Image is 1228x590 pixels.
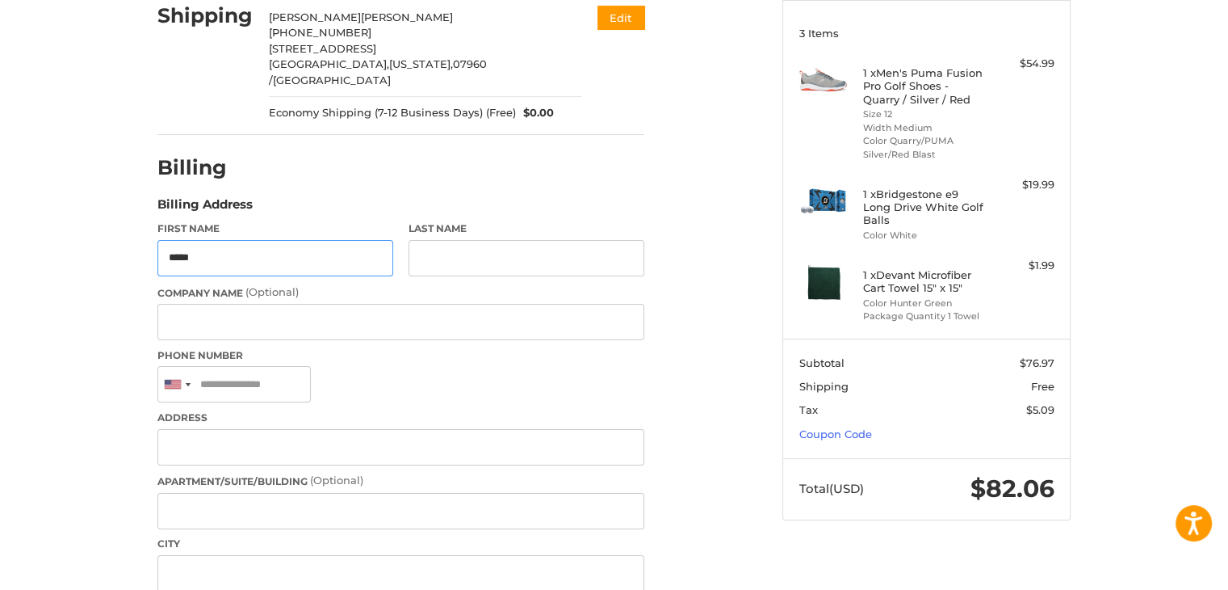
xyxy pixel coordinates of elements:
[991,177,1054,193] div: $19.99
[863,121,987,135] li: Width Medium
[157,348,644,363] label: Phone Number
[863,310,987,323] li: Package Quantity 1 Towel
[863,66,987,106] h4: 1 x Men's Puma Fusion Pro Golf Shoes - Quarry / Silver / Red
[799,428,872,440] a: Coupon Code
[991,56,1054,72] div: $54.99
[516,105,555,121] span: $0.00
[799,356,845,369] span: Subtotal
[1020,356,1054,369] span: $76.97
[157,155,252,180] h2: Billing
[361,11,453,23] span: [PERSON_NAME]
[389,57,453,70] span: [US_STATE],
[245,285,299,298] small: (Optional)
[269,57,389,70] span: [GEOGRAPHIC_DATA],
[863,268,987,295] h4: 1 x Devant Microfiber Cart Towel 15" x 15"
[799,27,1054,40] h3: 3 Items
[863,297,987,310] li: Color Hunter Green
[157,3,253,28] h2: Shipping
[409,221,644,236] label: Last Name
[157,196,253,221] legend: Billing Address
[157,537,644,551] label: City
[1031,380,1054,393] span: Free
[863,229,987,242] li: Color White
[269,105,516,121] span: Economy Shipping (7-12 Business Days) (Free)
[970,474,1054,504] span: $82.06
[157,221,393,236] label: First Name
[157,473,644,489] label: Apartment/Suite/Building
[863,188,987,227] h4: 1 x Bridgestone e9 Long Drive White Golf Balls
[269,11,361,23] span: [PERSON_NAME]
[269,26,371,39] span: [PHONE_NUMBER]
[1095,546,1228,590] iframe: Google Customer Reviews
[157,411,644,425] label: Address
[863,134,987,161] li: Color Quarry/PUMA Silver/Red Blast
[799,481,864,496] span: Total (USD)
[991,258,1054,274] div: $1.99
[158,367,195,402] div: United States: +1
[799,403,818,416] span: Tax
[863,107,987,121] li: Size 12
[269,57,487,86] span: 07960 /
[273,74,391,86] span: [GEOGRAPHIC_DATA]
[799,380,849,393] span: Shipping
[1026,403,1054,416] span: $5.09
[269,42,376,55] span: [STREET_ADDRESS]
[310,474,363,487] small: (Optional)
[157,284,644,301] label: Company Name
[597,6,644,29] button: Edit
